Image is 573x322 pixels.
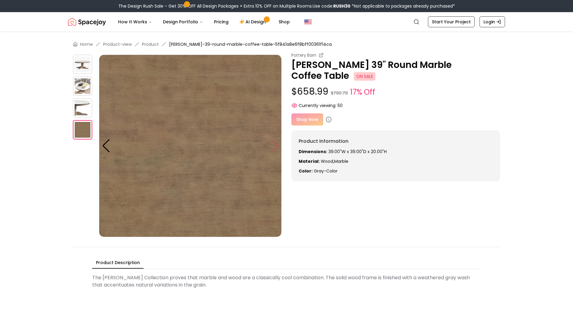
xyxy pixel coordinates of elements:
img: https://storage.googleapis.com/spacejoy-main/assets/5f841a8e6f8bff00361f14ca/product_0_42i2no1jh374 [73,76,92,96]
nav: breadcrumb [73,41,500,47]
span: [PERSON_NAME]-39-round-marble-coffee-table-5f841a8e6f8bff00361f14ca [169,41,332,47]
span: gray-color [314,168,337,174]
p: 39.00"W x 39.00"D x 20.00"H [299,149,493,155]
a: Spacejoy [68,16,106,28]
b: RUSH30 [333,3,351,9]
small: Pottery Barn [291,52,316,58]
a: Product-view [103,41,132,47]
span: Wood,Marble [321,158,348,164]
img: https://storage.googleapis.com/spacejoy-main/assets/5f841a8e6f8bff00361f14ca/product_1_mgmc33ge0ba5 [73,98,92,118]
button: Design Portfolio [158,16,208,28]
span: Use code: [313,3,351,9]
div: The [PERSON_NAME] Collection proves that marble and wood are a classically cool combination. The ... [92,272,481,291]
nav: Global [68,12,505,32]
nav: Main [113,16,295,28]
small: $790.79 [331,90,348,96]
img: https://storage.googleapis.com/spacejoy-main/assets/5f841a8e6f8bff00361f14ca/product_1_3d9m21kd0mgl [73,55,92,74]
small: 17% Off [350,87,375,98]
a: Pricing [209,16,233,28]
a: Home [80,41,93,47]
span: ON SALE [354,72,375,81]
img: Spacejoy Logo [68,16,106,28]
h6: Product Information [299,138,493,145]
span: *Not applicable to packages already purchased* [351,3,455,9]
a: Login [480,16,505,27]
span: 50 [337,102,343,109]
p: $658.99 [291,86,500,98]
a: Product [142,41,159,47]
img: https://storage.googleapis.com/spacejoy-main/assets/5f841a8e6f8bff00361f14ca/product_0_1m2hge09gdl1 [73,120,92,139]
strong: Color: [299,168,313,174]
a: AI Design [235,16,273,28]
a: Shop [274,16,295,28]
strong: Material: [299,158,320,164]
p: [PERSON_NAME] 39" Round Marble Coffee Table [291,59,500,81]
span: Currently viewing: [299,102,336,109]
a: Start Your Project [428,16,475,27]
img: https://storage.googleapis.com/spacejoy-main/assets/5f841a8e6f8bff00361f14ca/product_0_1m2hge09gdl1 [99,55,282,237]
div: The Design Rush Sale – Get 30% OFF All Design Packages + Extra 10% OFF on Multiple Rooms. [118,3,455,9]
strong: Dimensions: [299,149,327,155]
button: Product Description [92,257,144,269]
img: United States [304,18,312,25]
button: How It Works [113,16,157,28]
